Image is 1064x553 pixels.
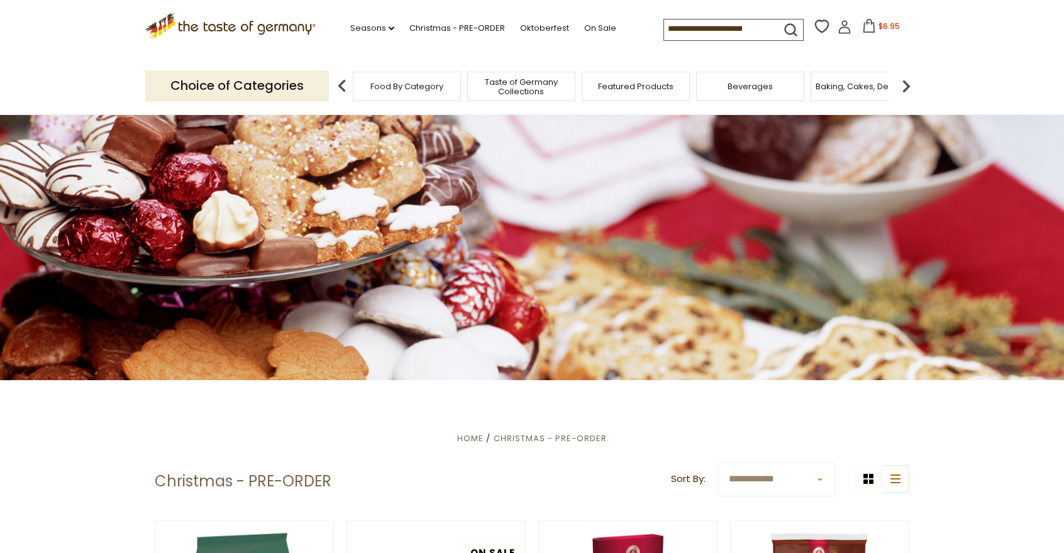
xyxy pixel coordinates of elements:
a: On Sale [584,21,616,35]
a: Christmas - PRE-ORDER [409,21,505,35]
a: Featured Products [598,82,673,91]
a: Food By Category [370,82,443,91]
a: Seasons [350,21,394,35]
h1: Christmas - PRE-ORDER [155,472,331,491]
a: Baking, Cakes, Desserts [816,82,913,91]
a: Oktoberfest [520,21,569,35]
img: previous arrow [330,74,355,99]
a: Christmas - PRE-ORDER [494,432,607,444]
label: Sort By: [671,471,706,487]
img: next arrow [894,74,919,99]
a: Taste of Germany Collections [471,77,572,96]
a: Home [457,432,484,444]
button: $6.95 [854,19,907,38]
p: Choice of Categories [145,70,329,101]
span: $6.95 [878,21,900,31]
a: Beverages [728,82,773,91]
